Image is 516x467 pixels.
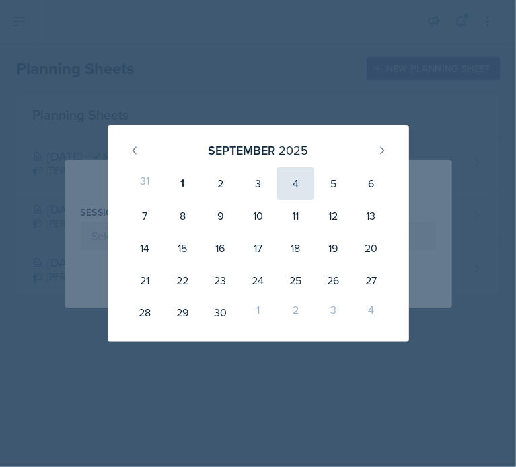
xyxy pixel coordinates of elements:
[239,264,277,296] div: 24
[352,167,390,200] div: 6
[277,264,314,296] div: 25
[163,200,201,232] div: 8
[314,232,352,264] div: 19
[126,264,164,296] div: 21
[239,296,277,329] div: 1
[201,200,239,232] div: 9
[163,232,201,264] div: 15
[126,296,164,329] div: 28
[239,167,277,200] div: 3
[163,296,201,329] div: 29
[126,167,164,200] div: 31
[126,232,164,264] div: 14
[201,167,239,200] div: 2
[126,200,164,232] div: 7
[163,264,201,296] div: 22
[314,264,352,296] div: 26
[352,264,390,296] div: 27
[277,296,314,329] div: 2
[314,200,352,232] div: 12
[277,167,314,200] div: 4
[201,264,239,296] div: 23
[201,296,239,329] div: 30
[163,167,201,200] div: 1
[352,296,390,329] div: 4
[279,141,308,159] div: 2025
[208,141,275,159] div: September
[314,167,352,200] div: 5
[277,232,314,264] div: 18
[239,200,277,232] div: 10
[277,200,314,232] div: 11
[239,232,277,264] div: 17
[201,232,239,264] div: 16
[352,200,390,232] div: 13
[352,232,390,264] div: 20
[314,296,352,329] div: 3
